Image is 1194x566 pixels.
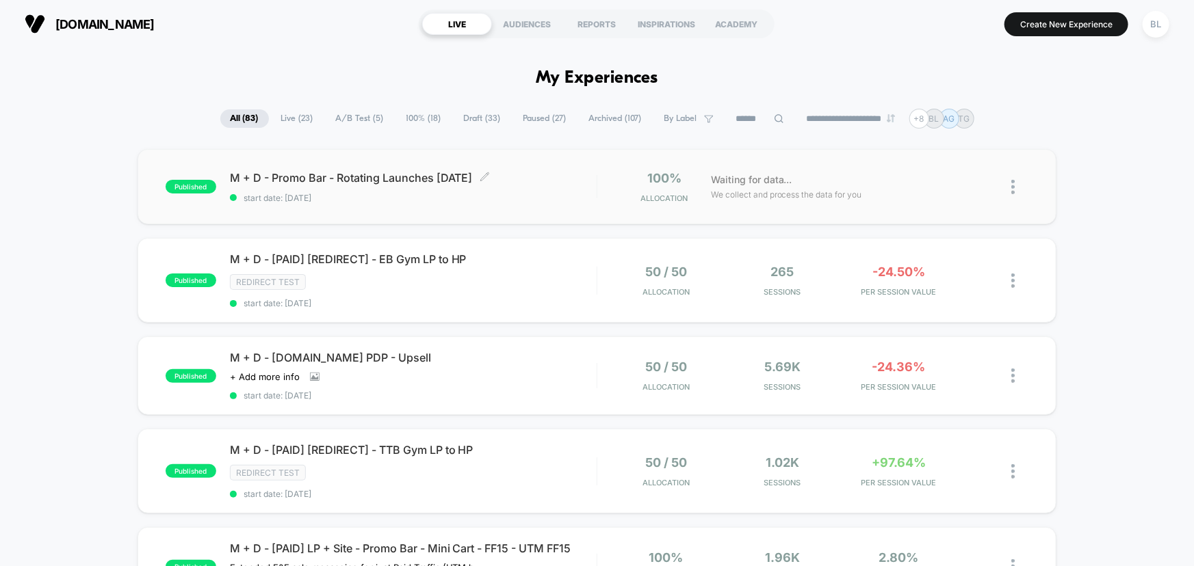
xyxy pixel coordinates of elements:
[230,351,597,364] span: M + D - [DOMAIN_NAME] PDP - Upsell
[711,172,792,187] span: Waiting for data...
[879,550,918,565] span: 2.80%
[1011,273,1015,288] img: close
[645,265,687,279] span: 50 / 50
[230,274,306,290] span: Redirect Test
[727,382,837,392] span: Sessions
[664,113,697,124] span: By Label
[422,13,492,35] div: LIVE
[536,68,658,88] h1: My Experiences
[844,287,953,297] span: PER SESSION VALUE
[929,113,939,124] p: BL
[872,455,926,470] span: +97.64%
[326,109,394,128] span: A/B Test ( 5 )
[727,478,837,487] span: Sessions
[230,390,597,401] span: start date: [DATE]
[1143,11,1169,38] div: BL
[230,252,597,266] span: M + D - [PAID] [REDIRECT] - EB Gym LP to HP
[641,193,688,203] span: Allocation
[887,114,895,122] img: end
[166,273,216,287] span: published
[909,109,929,129] div: + 8
[643,287,690,297] span: Allocation
[645,455,687,470] span: 50 / 50
[959,113,970,124] p: TG
[643,478,690,487] span: Allocation
[454,109,511,128] span: Draft ( 33 )
[770,265,794,279] span: 265
[166,464,216,478] span: published
[844,478,953,487] span: PER SESSION VALUE
[647,171,682,185] span: 100%
[230,443,597,457] span: M + D - [PAID] [REDIRECT] - TTB Gym LP to HP
[765,550,800,565] span: 1.96k
[764,360,801,374] span: 5.69k
[1139,10,1173,38] button: BL
[271,109,324,128] span: Live ( 23 )
[727,287,837,297] span: Sessions
[166,369,216,383] span: published
[230,371,300,382] span: + Add more info
[701,13,771,35] div: ACADEMY
[1011,368,1015,383] img: close
[1004,12,1128,36] button: Create New Experience
[643,382,690,392] span: Allocation
[944,113,955,124] p: AG
[230,465,306,481] span: Redirect Test
[21,13,159,35] button: [DOMAIN_NAME]
[632,13,701,35] div: INSPIRATIONS
[645,360,687,374] span: 50 / 50
[220,109,269,128] span: All ( 83 )
[513,109,577,128] span: Paused ( 27 )
[872,360,925,374] span: -24.36%
[230,171,597,185] span: M + D - Promo Bar - Rotating Launches [DATE]
[649,550,683,565] span: 100%
[1011,464,1015,479] img: close
[230,298,597,308] span: start date: [DATE]
[25,14,45,34] img: Visually logo
[562,13,632,35] div: REPORTS
[230,193,597,203] span: start date: [DATE]
[492,13,562,35] div: AUDIENCES
[1011,180,1015,194] img: close
[711,188,862,201] span: We collect and process the data for you
[230,541,597,555] span: M + D - [PAID] LP + Site - Promo Bar - Mini Cart - FF15 - UTM FF15
[844,382,953,392] span: PER SESSION VALUE
[166,180,216,193] span: published
[55,17,155,31] span: [DOMAIN_NAME]
[396,109,452,128] span: 100% ( 18 )
[766,455,799,470] span: 1.02k
[579,109,652,128] span: Archived ( 107 )
[230,489,597,499] span: start date: [DATE]
[872,265,925,279] span: -24.50%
